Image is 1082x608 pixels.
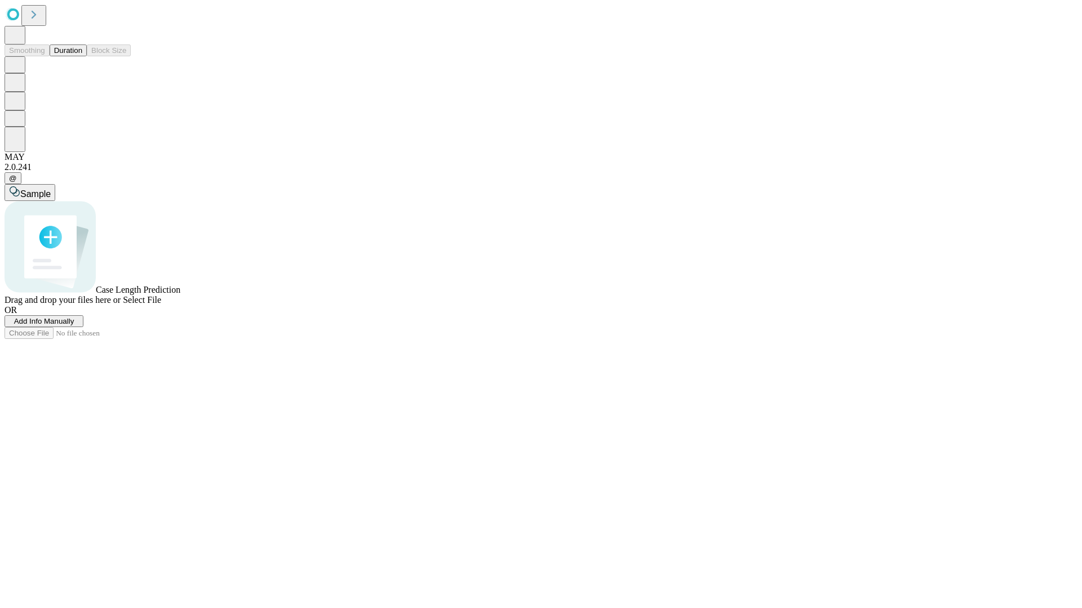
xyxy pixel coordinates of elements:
[123,295,161,305] span: Select File
[20,189,51,199] span: Sample
[96,285,180,294] span: Case Length Prediction
[5,295,121,305] span: Drag and drop your files here or
[14,317,74,325] span: Add Info Manually
[50,44,87,56] button: Duration
[5,305,17,315] span: OR
[5,44,50,56] button: Smoothing
[5,184,55,201] button: Sample
[87,44,131,56] button: Block Size
[9,174,17,182] span: @
[5,152,1077,162] div: MAY
[5,162,1077,172] div: 2.0.241
[5,315,83,327] button: Add Info Manually
[5,172,21,184] button: @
